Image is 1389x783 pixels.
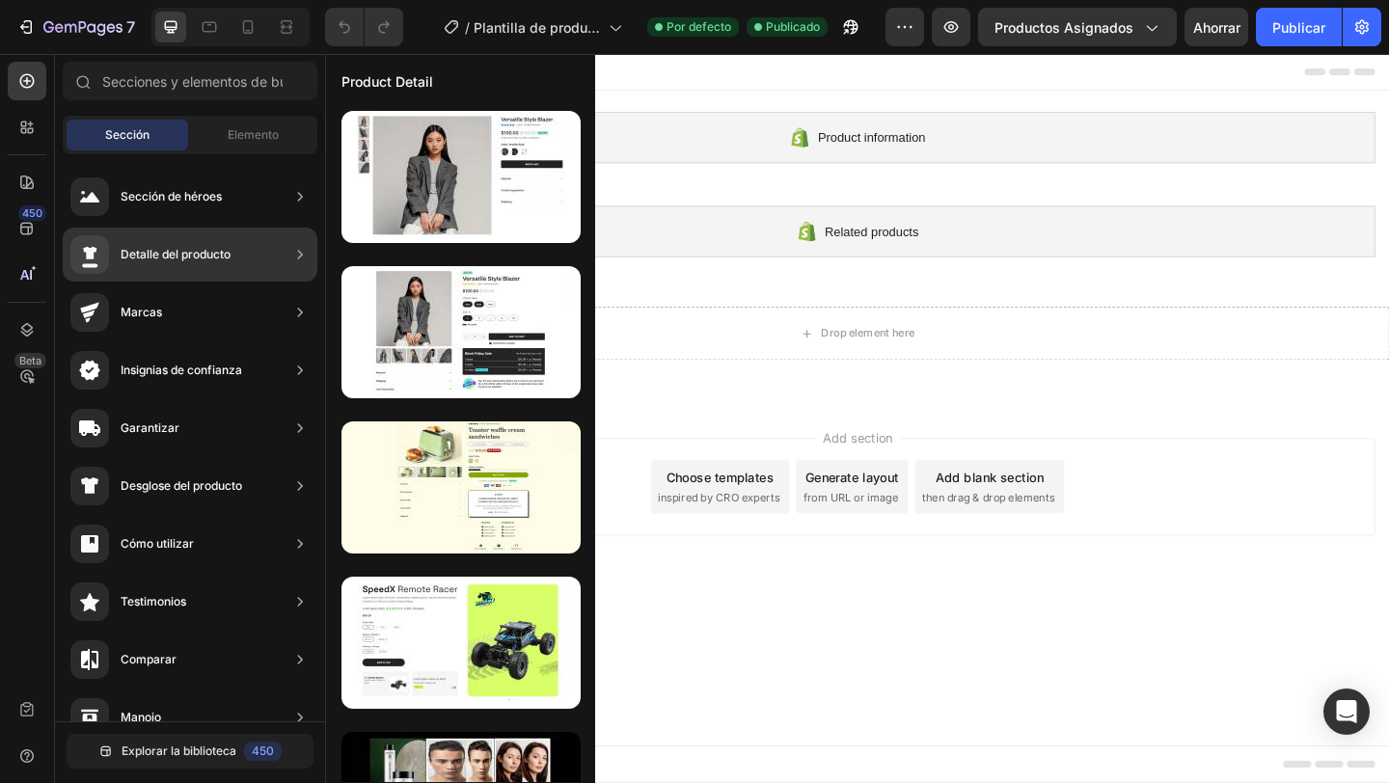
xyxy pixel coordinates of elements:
font: Desglose del producto [121,478,242,493]
button: Publicar [1256,8,1342,46]
font: Sección [105,127,150,142]
iframe: Área de diseño [325,54,1389,783]
font: Comparar [121,652,177,666]
font: Manojo [121,710,161,724]
font: Explorar la biblioteca [122,743,236,758]
font: 450 [252,743,274,758]
button: Explorar la biblioteca450 [67,734,313,769]
button: Ahorrar [1185,8,1248,46]
span: Related products [543,181,645,204]
span: from URL or image [520,474,623,492]
font: Productos asignados [994,19,1133,36]
div: Deshacer/Rehacer [325,8,403,46]
font: Plantilla de producto original de Shopify [474,19,600,76]
font: / [465,19,470,36]
font: Garantizar [121,420,179,435]
font: Insignias de confianza [121,363,242,377]
div: Drop element here [539,296,641,311]
font: Sección de héroes [121,189,222,203]
font: Publicar [1272,19,1325,36]
span: Product information [535,79,652,102]
div: Choose templates [371,450,488,471]
font: Publicado [766,19,820,34]
font: Ahorrar [1193,19,1240,36]
font: 7 [126,17,135,37]
font: Beta [19,354,41,367]
span: inspired by CRO experts [362,474,494,492]
font: Elemento [228,127,279,142]
div: Open Intercom Messenger [1323,688,1370,735]
font: Cómo utilizar [121,536,194,551]
font: Marcas [121,305,162,319]
span: Add section [533,407,625,427]
div: Generate layout [523,450,624,471]
div: Add blank section [664,450,781,471]
font: Detalle del producto [121,247,231,261]
input: Secciones y elementos de búsqueda [63,62,317,100]
font: Por defecto [667,19,731,34]
button: Productos asignados [978,8,1177,46]
span: then drag & drop elements [649,474,793,492]
font: Testimonios [121,594,186,608]
font: 450 [22,206,42,220]
button: 7 [8,8,144,46]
